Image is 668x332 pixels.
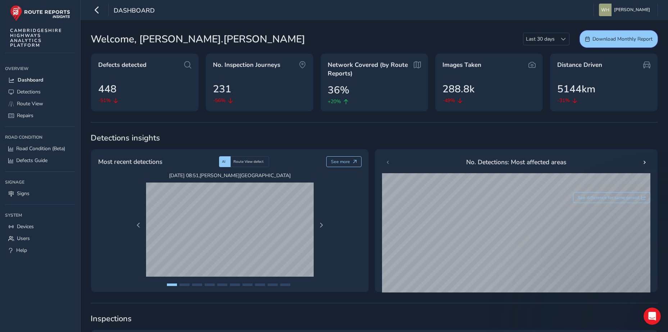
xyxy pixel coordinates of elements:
[5,188,75,199] a: Signs
[230,283,240,286] button: Page 6
[98,61,146,69] span: Defects detected
[222,159,226,164] span: AI
[205,283,215,286] button: Page 4
[98,157,162,166] span: Most recent detections
[16,157,47,164] span: Defects Guide
[16,145,65,152] span: Road Condition (Beta)
[466,157,566,167] span: No. Detections: Most affected areas
[17,100,43,107] span: Route View
[10,28,62,48] span: CAMBRIDGESHIRE HIGHWAYS ANALYTICS PLATFORM
[255,283,265,286] button: Page 8
[192,283,202,286] button: Page 3
[17,88,41,95] span: Detections
[180,283,190,286] button: Page 2
[557,82,595,97] span: 5144km
[523,33,557,45] span: Last 30 days
[328,61,412,78] span: Network Covered (by Route Reports)
[5,232,75,244] a: Users
[5,143,75,155] a: Road Condition (Beta)
[91,313,658,324] span: Inspections
[233,159,264,164] span: Route View defect
[557,97,570,104] span: -31%
[217,283,227,286] button: Page 5
[5,132,75,143] div: Road Condition
[17,190,29,197] span: Signs
[5,110,75,121] a: Repairs
[599,4,612,16] img: diamond-layout
[573,192,651,203] button: See difference for same period
[614,4,650,16] span: [PERSON_NAME]
[18,77,43,83] span: Dashboard
[98,82,117,97] span: 448
[5,177,75,188] div: Signage
[213,61,280,69] span: No. Inspection Journeys
[17,235,30,242] span: Users
[442,82,474,97] span: 288.8k
[114,6,155,16] span: Dashboard
[644,308,661,325] iframe: Intercom live chat
[557,61,602,69] span: Distance Driven
[17,223,34,230] span: Devices
[268,283,278,286] button: Page 9
[146,172,314,179] span: [DATE] 08:51 , [PERSON_NAME][GEOGRAPHIC_DATA]
[5,244,75,256] a: Help
[5,210,75,221] div: System
[442,97,455,104] span: -49%
[328,98,341,105] span: +20%
[213,82,231,97] span: 231
[5,86,75,98] a: Detections
[580,30,658,48] button: Download Monthly Report
[592,36,653,42] span: Download Monthly Report
[326,156,362,167] button: See more
[328,83,349,98] span: 36%
[231,156,269,167] div: Route View defect
[578,195,639,200] span: See difference for same period
[133,220,144,230] button: Previous Page
[213,97,226,104] span: -56%
[316,220,326,230] button: Next Page
[10,5,70,21] img: rr logo
[167,283,177,286] button: Page 1
[5,221,75,232] a: Devices
[17,112,33,119] span: Repairs
[599,4,653,16] button: [PERSON_NAME]
[5,98,75,110] a: Route View
[91,32,305,47] span: Welcome, [PERSON_NAME].[PERSON_NAME]
[5,155,75,166] a: Defects Guide
[5,63,75,74] div: Overview
[91,133,658,143] span: Detections insights
[98,97,111,104] span: -51%
[16,247,27,254] span: Help
[280,283,290,286] button: Page 10
[331,159,350,165] span: See more
[442,61,481,69] span: Images Taken
[242,283,253,286] button: Page 7
[5,74,75,86] a: Dashboard
[219,156,231,167] div: AI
